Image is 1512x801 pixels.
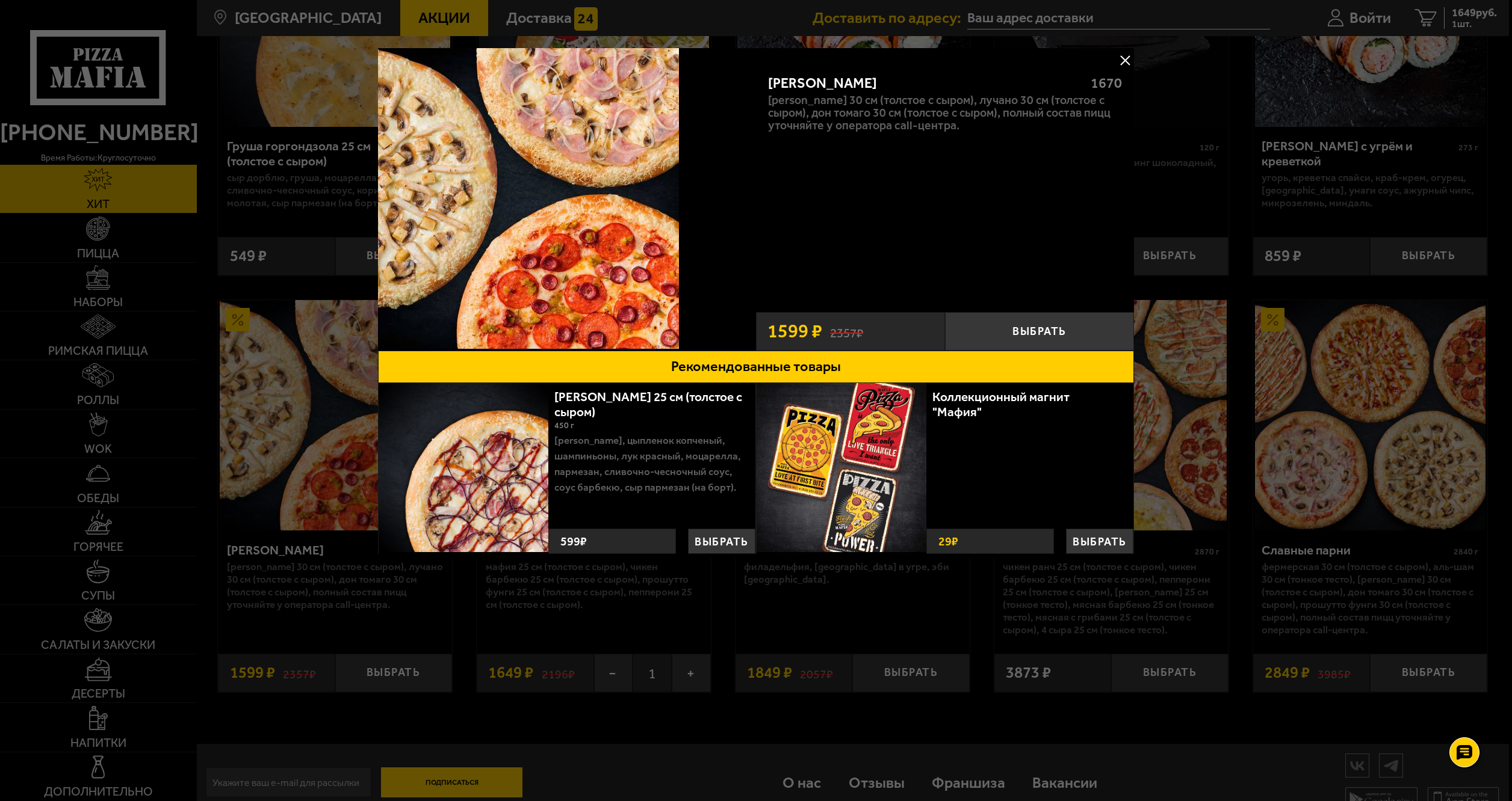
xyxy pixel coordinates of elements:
button: Выбрать [688,529,755,554]
p: [PERSON_NAME], цыпленок копченый, шампиньоны, лук красный, моцарелла, пармезан, сливочно-чесночны... [554,432,746,496]
strong: 29 ₽ [935,529,961,553]
button: Рекомендованные товары [378,351,1134,383]
img: Хет Трик [378,48,679,349]
span: 1599 ₽ [767,322,822,340]
a: Хет Трик [378,48,756,351]
strong: 599 ₽ [557,529,590,553]
button: Выбрать [1066,529,1133,554]
s: 2357 ₽ [830,323,863,339]
a: [PERSON_NAME] 25 см (толстое с сыром) [554,389,742,419]
button: Выбрать [945,312,1134,351]
span: 450 г [554,420,574,431]
span: 1670 [1091,75,1122,91]
div: [PERSON_NAME] [768,75,1079,91]
p: [PERSON_NAME] 30 см (толстое с сыром), Лучано 30 см (толстое с сыром), Дон Томаго 30 см (толстое ... [768,94,1123,132]
a: Коллекционный магнит "Мафия" [932,389,1070,419]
